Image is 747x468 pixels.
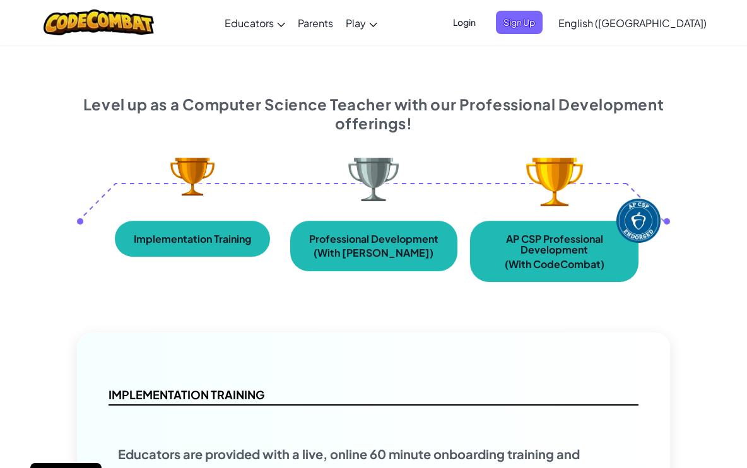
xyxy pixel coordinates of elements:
button: Sign Up [496,11,543,34]
h2: Level up as a Computer Science Teacher with our Professional Development offerings! [77,95,670,132]
img: apcsp_logo.webp [616,199,661,243]
img: CodeCombat logo [44,9,154,35]
a: Play [339,6,384,40]
div: AP CSP Professional Development [489,233,620,255]
a: English ([GEOGRAPHIC_DATA]) [552,6,713,40]
h2: Implementation Training [109,385,638,406]
a: AP CSP Professional Development(With CodeCombat) [470,221,638,282]
div: (With [PERSON_NAME]) [314,247,433,258]
a: Implementation Training [115,221,270,257]
span: English ([GEOGRAPHIC_DATA]) [558,16,707,30]
a: Educators [218,6,291,40]
a: Parents [291,6,339,40]
button: Login [445,11,483,34]
div: (With CodeCombat) [505,259,604,269]
a: Professional Development(With [PERSON_NAME]) [290,221,457,271]
span: Play [346,16,366,30]
div: Professional Development [309,233,438,244]
span: Educators [225,16,274,30]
